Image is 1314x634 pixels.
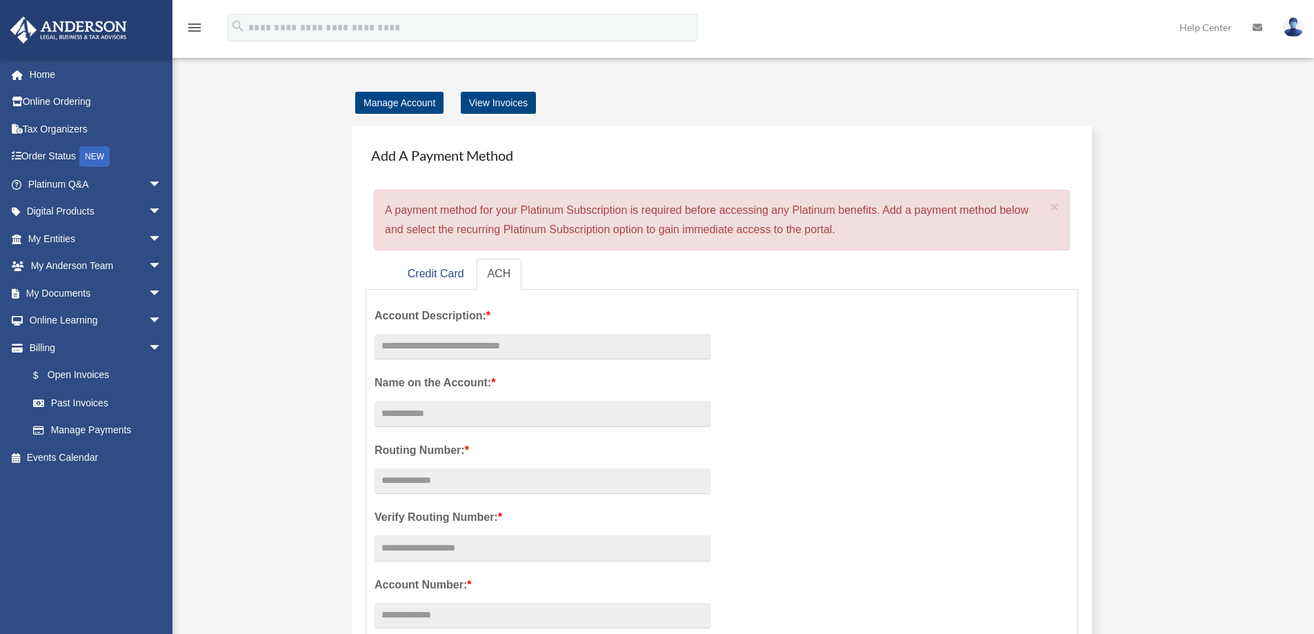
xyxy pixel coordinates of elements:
[19,361,183,390] a: $Open Invoices
[10,115,183,143] a: Tax Organizers
[477,259,522,290] a: ACH
[375,306,711,326] label: Account Description:
[374,190,1070,250] div: A payment method for your Platinum Subscription is required before accessing any Platinum benefit...
[10,225,183,252] a: My Entitiesarrow_drop_down
[1051,199,1059,214] button: Close
[1283,17,1304,37] img: User Pic
[148,334,176,362] span: arrow_drop_down
[41,367,48,384] span: $
[10,198,183,226] a: Digital Productsarrow_drop_down
[10,334,183,361] a: Billingarrow_drop_down
[375,575,711,595] label: Account Number:
[148,307,176,335] span: arrow_drop_down
[186,24,203,36] a: menu
[10,170,183,198] a: Platinum Q&Aarrow_drop_down
[10,252,183,280] a: My Anderson Teamarrow_drop_down
[366,140,1078,170] h4: Add A Payment Method
[10,88,183,116] a: Online Ordering
[148,279,176,308] span: arrow_drop_down
[375,441,711,460] label: Routing Number:
[1051,199,1059,215] span: ×
[19,389,183,417] a: Past Invoices
[375,373,711,393] label: Name on the Account:
[10,279,183,307] a: My Documentsarrow_drop_down
[6,17,131,43] img: Anderson Advisors Platinum Portal
[10,61,183,88] a: Home
[79,146,110,167] div: NEW
[148,252,176,281] span: arrow_drop_down
[397,259,475,290] a: Credit Card
[186,19,203,36] i: menu
[19,417,176,444] a: Manage Payments
[10,143,183,171] a: Order StatusNEW
[148,198,176,226] span: arrow_drop_down
[230,19,246,34] i: search
[10,444,183,471] a: Events Calendar
[375,508,711,527] label: Verify Routing Number:
[461,92,536,114] a: View Invoices
[10,307,183,335] a: Online Learningarrow_drop_down
[148,225,176,253] span: arrow_drop_down
[148,170,176,199] span: arrow_drop_down
[355,92,444,114] a: Manage Account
